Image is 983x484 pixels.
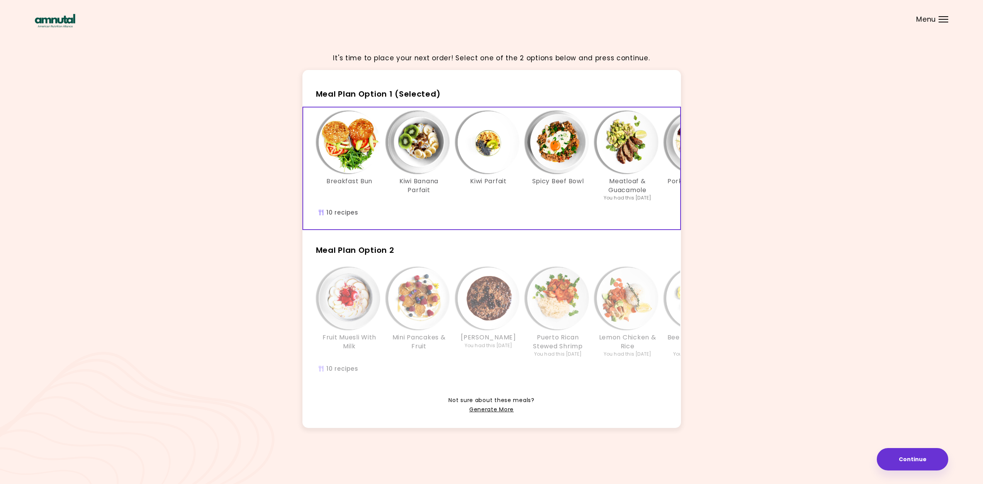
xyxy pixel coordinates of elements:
[532,177,584,186] h3: Spicy Beef Bowl
[597,177,659,194] h3: Meatloaf & Guacamole
[523,268,593,358] div: Info - Puerto Rican Stewed Shrimp - Meal Plan Option 2
[604,351,652,358] div: You had this [DATE]
[877,448,948,470] button: Continue
[666,333,728,351] h3: Beef With Mashed Potatoes
[469,405,514,414] a: Generate More
[384,268,454,358] div: Info - Mini Pancakes & Fruit - Meal Plan Option 2
[662,268,732,358] div: Info - Beef With Mashed Potatoes - Meal Plan Option 2
[316,245,394,256] span: Meal Plan Option 2
[316,89,441,99] span: Meal Plan Option 1 (Selected)
[454,268,523,358] div: Info - Choco Berry Risotto - Meal Plan Option 2
[534,351,582,358] div: You had this [DATE]
[333,53,650,63] p: It's time to place your next order! Select one of the 2 options below and press continue.
[35,14,75,27] img: AmNutAl
[315,111,384,201] div: Info - Breakfast Bun - Meal Plan Option 1 (Selected)
[673,351,721,358] div: You had this [DATE]
[593,111,662,201] div: Info - Meatloaf & Guacamole - Meal Plan Option 1 (Selected)
[916,16,936,23] span: Menu
[384,111,454,201] div: Info - Kiwi Banana Parfait - Meal Plan Option 1 (Selected)
[319,333,380,351] h3: Fruit Muesli With Milk
[448,396,534,405] span: Not sure about these meals?
[470,177,507,186] h3: Kiwi Parfait
[523,111,593,201] div: Info - Spicy Beef Bowl - Meal Plan Option 1 (Selected)
[465,342,513,349] div: You had this [DATE]
[662,111,732,201] div: Info - Pork Beans & Rice - Meal Plan Option 1 (Selected)
[388,333,450,351] h3: Mini Pancakes & Fruit
[454,111,523,201] div: Info - Kiwi Parfait - Meal Plan Option 1 (Selected)
[527,333,589,351] h3: Puerto Rican Stewed Shrimp
[593,268,662,358] div: Info - Lemon Chicken & Rice - Meal Plan Option 2
[604,194,652,201] div: You had this [DATE]
[326,177,372,186] h3: Breakfast Bun
[667,177,727,186] h3: Pork Beans & Rice
[461,333,516,342] h3: [PERSON_NAME]
[388,177,450,194] h3: Kiwi Banana Parfait
[315,268,384,358] div: Info - Fruit Muesli With Milk - Meal Plan Option 2
[597,333,659,351] h3: Lemon Chicken & Rice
